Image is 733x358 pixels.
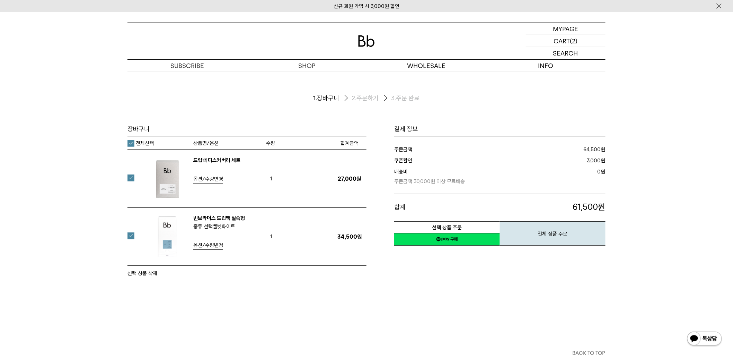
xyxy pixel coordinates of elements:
[500,221,606,246] button: 전체 상품 주문
[247,60,366,72] a: SHOP
[313,93,352,104] li: 장바구니
[213,223,235,230] b: 벨벳화이트
[333,233,366,240] p: 34,500원
[553,23,579,35] p: MYPAGE
[193,137,266,150] th: 상품명/옵션
[394,176,531,186] p: 주문금액 30,000원 이상 무료배송
[394,233,500,246] a: 새창
[334,3,399,9] a: 신규 회원 가입 시 3,000원 할인
[313,94,317,102] span: 1.
[587,157,601,164] strong: 3,000
[391,94,420,102] li: 주문 완료
[127,60,247,72] a: SUBSCRIBE
[193,157,240,163] a: 드립백 디스커버리 세트
[394,156,500,165] dt: 쿠폰할인
[193,222,263,231] p: 종류 선택
[193,176,223,182] span: 옵션/수량변경
[266,231,276,242] span: 1
[553,47,578,59] p: SEARCH
[127,140,154,147] label: 전체선택
[500,156,606,165] dd: 원
[526,23,606,35] a: MYPAGE
[554,35,570,47] p: CART
[352,94,357,102] span: 2.
[526,35,606,47] a: CART (2)
[394,145,498,154] dt: 주문금액
[394,125,606,133] h1: 결제 정보
[127,125,366,133] h3: 장바구니
[486,60,606,72] p: INFO
[193,241,223,250] a: 옵션/수량변경
[358,35,375,47] img: 로고
[333,176,366,182] p: 27,000원
[498,145,606,154] dd: 원
[266,137,333,150] th: 수량
[266,173,276,184] span: 1
[145,156,190,201] img: 드립백 디스커버리 세트
[391,94,396,102] span: 3.
[145,214,190,259] img: 빈브라더스 드립백 실속형
[394,168,531,186] dt: 배송비
[598,169,601,175] strong: 0
[193,215,245,221] a: 빈브라더스 드립백 실속형
[193,242,223,248] span: 옵션/수량변경
[193,175,223,184] a: 옵션/수량변경
[352,93,391,104] li: 주문하기
[570,35,578,47] p: (2)
[687,331,723,348] img: 카카오톡 채널 1:1 채팅 버튼
[394,201,489,213] dt: 합계
[394,221,500,233] button: 선택 상품 주문
[531,168,606,186] dd: 원
[573,202,598,212] span: 61,500
[127,269,157,278] button: 선택 상품 삭제
[366,60,486,72] p: WHOLESALE
[584,146,601,153] strong: 64,500
[489,201,606,213] p: 원
[333,137,366,150] th: 합계금액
